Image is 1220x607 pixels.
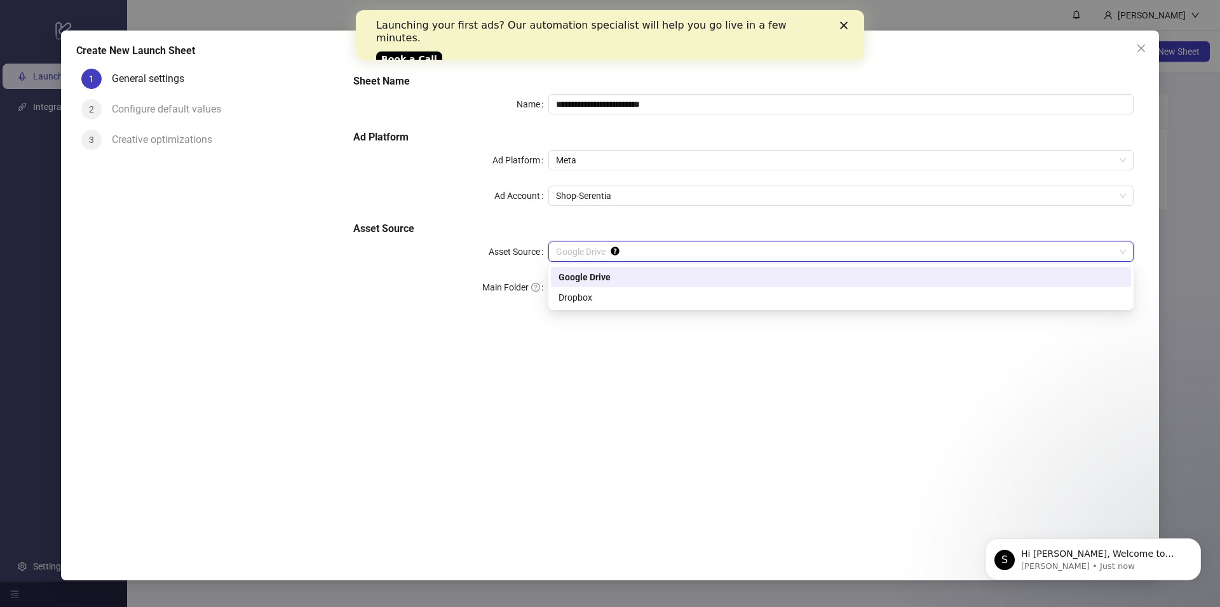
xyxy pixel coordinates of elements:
[482,277,548,297] label: Main Folder
[353,74,1134,89] h5: Sheet Name
[353,130,1134,145] h5: Ad Platform
[559,290,1123,304] div: Dropbox
[517,94,548,114] label: Name
[551,287,1131,308] div: Dropbox
[609,245,621,257] div: Tooltip anchor
[489,242,548,262] label: Asset Source
[556,151,1126,170] span: Meta
[556,186,1126,205] span: Shop-Serentia
[112,69,194,89] div: General settings
[112,99,231,119] div: Configure default values
[492,150,548,170] label: Ad Platform
[76,43,1144,58] div: Create New Launch Sheet
[531,283,540,292] span: question-circle
[112,130,222,150] div: Creative optimizations
[89,74,94,84] span: 1
[1131,38,1151,58] button: Close
[89,104,94,114] span: 2
[548,94,1134,114] input: Name
[353,221,1134,236] h5: Asset Source
[20,41,86,57] a: Book a Call
[556,242,1126,261] span: Google Drive
[356,10,864,60] iframe: Intercom live chat banner
[551,267,1131,287] div: Google Drive
[559,270,1123,284] div: Google Drive
[89,135,94,145] span: 3
[494,186,548,206] label: Ad Account
[966,512,1220,601] iframe: Intercom notifications message
[1136,43,1146,53] span: close
[484,11,497,19] div: Close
